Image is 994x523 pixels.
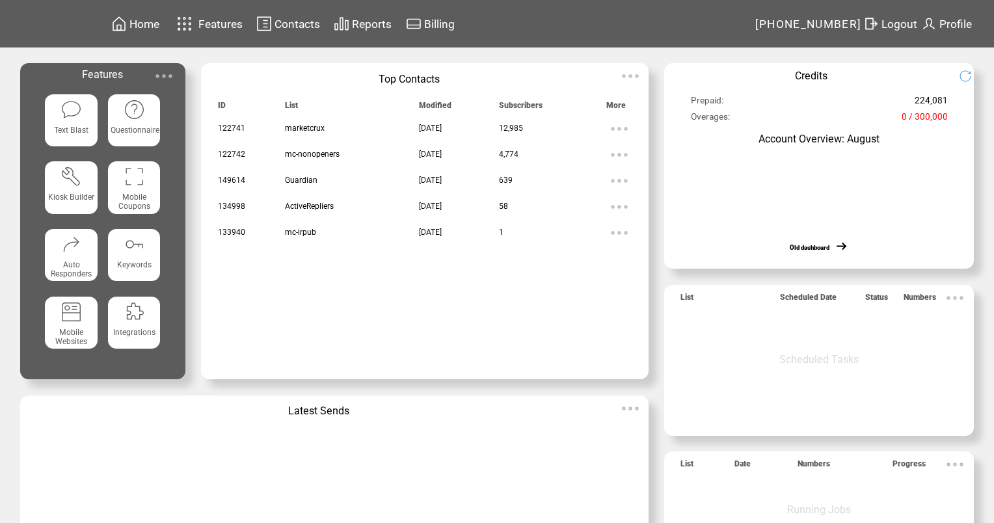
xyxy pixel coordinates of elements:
span: ID [218,101,226,116]
span: Scheduled Tasks [779,353,859,366]
span: Questionnaire [111,126,159,135]
span: Subscribers [499,101,543,116]
a: Reports [332,14,394,34]
img: profile.svg [921,16,937,32]
span: Mobile Coupons [118,193,150,211]
span: Date [734,459,751,474]
img: keywords.svg [124,234,145,255]
img: features.svg [173,13,196,34]
img: ellypsis.svg [151,63,177,89]
img: tool%201.svg [60,166,82,187]
span: Credits [795,70,827,82]
span: 1 [499,228,504,237]
span: Modified [419,101,451,116]
img: chart.svg [334,16,349,32]
span: Prepaid: [691,95,723,111]
img: auto-responders.svg [60,234,82,255]
img: creidtcard.svg [406,16,422,32]
span: Status [865,293,888,308]
span: [DATE] [419,202,442,211]
span: ActiveRepliers [285,202,334,211]
span: Account Overview: August [759,133,880,145]
span: [DATE] [419,228,442,237]
span: More [606,101,626,116]
span: 639 [499,176,513,185]
a: Logout [861,14,919,34]
span: Guardian [285,176,317,185]
span: 224,081 [915,95,948,111]
a: Billing [404,14,457,34]
span: List [680,293,693,308]
span: Scheduled Date [780,293,837,308]
img: refresh.png [959,70,982,83]
a: Text Blast [45,94,97,152]
img: ellypsis.svg [942,285,968,311]
span: Contacts [275,18,320,31]
span: [DATE] [419,124,442,133]
img: ellypsis.svg [606,116,632,142]
img: ellypsis.svg [942,451,968,477]
span: mc-nonopeners [285,150,340,159]
span: Top Contacts [379,73,440,85]
img: contacts.svg [256,16,272,32]
img: questionnaire.svg [124,99,145,120]
a: Questionnaire [108,94,160,152]
span: Numbers [904,293,936,308]
span: Overages: [691,111,730,127]
span: Integrations [113,328,155,337]
span: List [285,101,298,116]
a: Home [109,14,161,34]
span: Features [82,68,123,81]
span: marketcrux [285,124,325,133]
a: Profile [919,14,974,34]
a: Kiosk Builder [45,161,97,219]
img: home.svg [111,16,127,32]
img: mobile-websites.svg [60,301,82,323]
img: ellypsis.svg [606,168,632,194]
span: Numbers [798,459,830,474]
span: [DATE] [419,150,442,159]
span: Latest Sends [288,405,349,417]
a: Mobile Coupons [108,161,160,219]
span: Features [198,18,243,31]
span: 58 [499,202,508,211]
span: Home [129,18,159,31]
span: Progress [893,459,926,474]
span: Reports [352,18,392,31]
span: Kiosk Builder [48,193,94,202]
img: ellypsis.svg [606,142,632,168]
img: ellypsis.svg [606,220,632,246]
img: exit.svg [863,16,879,32]
span: 133940 [218,228,245,237]
span: 0 / 300,000 [902,111,948,127]
span: Logout [881,18,917,31]
span: 134998 [218,202,245,211]
span: Keywords [117,260,152,269]
span: [DATE] [419,176,442,185]
span: 122741 [218,124,245,133]
span: 149614 [218,176,245,185]
a: Keywords [108,229,160,286]
span: Mobile Websites [55,328,87,346]
a: Auto Responders [45,229,97,286]
a: Features [171,11,245,36]
img: text-blast.svg [60,99,82,120]
span: 4,774 [499,150,518,159]
img: ellypsis.svg [606,194,632,220]
span: 122742 [218,150,245,159]
span: List [680,459,693,474]
a: Old dashboard [790,244,829,251]
a: Contacts [254,14,322,34]
span: Text Blast [54,126,88,135]
span: 12,985 [499,124,523,133]
span: Profile [939,18,972,31]
span: Running Jobs [787,503,851,516]
img: ellypsis.svg [617,63,643,89]
span: Billing [424,18,455,31]
span: [PHONE_NUMBER] [755,18,862,31]
span: mc-irpub [285,228,316,237]
a: Mobile Websites [45,297,97,354]
span: Auto Responders [51,260,92,278]
img: ellypsis.svg [617,396,643,422]
img: coupons.svg [124,166,145,187]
